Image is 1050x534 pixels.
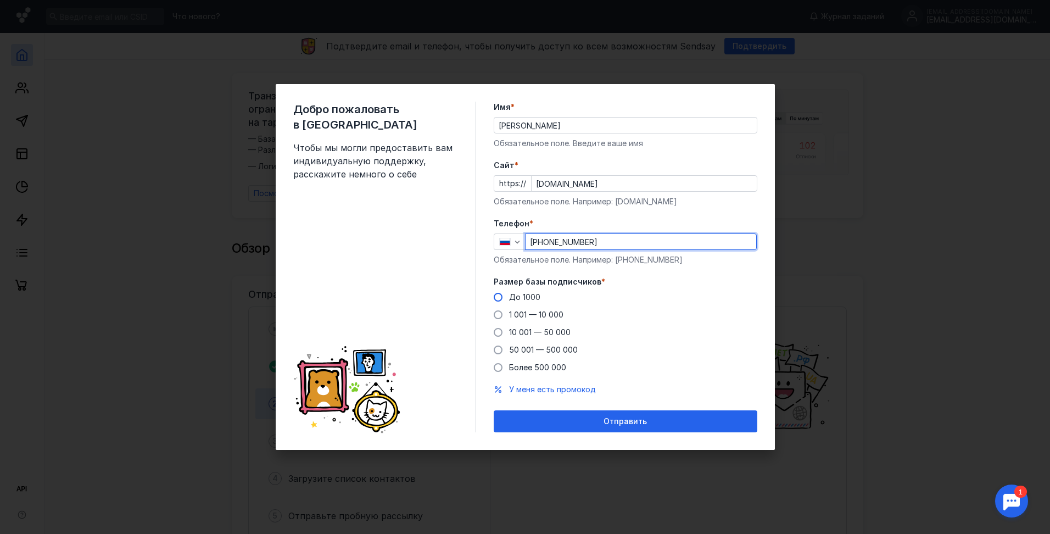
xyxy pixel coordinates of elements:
[509,385,596,394] span: У меня есть промокод
[494,254,757,265] div: Обязательное поле. Например: [PHONE_NUMBER]
[494,276,601,287] span: Размер базы подписчиков
[494,102,511,113] span: Имя
[293,141,458,181] span: Чтобы мы могли предоставить вам индивидуальную поддержку, расскажите немного о себе
[494,218,529,229] span: Телефон
[494,410,757,432] button: Отправить
[25,7,37,19] div: 1
[509,292,540,302] span: До 1000
[293,102,458,132] span: Добро пожаловать в [GEOGRAPHIC_DATA]
[494,196,757,207] div: Обязательное поле. Например: [DOMAIN_NAME]
[494,160,515,171] span: Cайт
[509,327,571,337] span: 10 001 — 50 000
[509,363,566,372] span: Более 500 000
[494,138,757,149] div: Обязательное поле. Введите ваше имя
[509,310,563,319] span: 1 001 — 10 000
[509,384,596,395] button: У меня есть промокод
[604,417,647,426] span: Отправить
[509,345,578,354] span: 50 001 — 500 000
